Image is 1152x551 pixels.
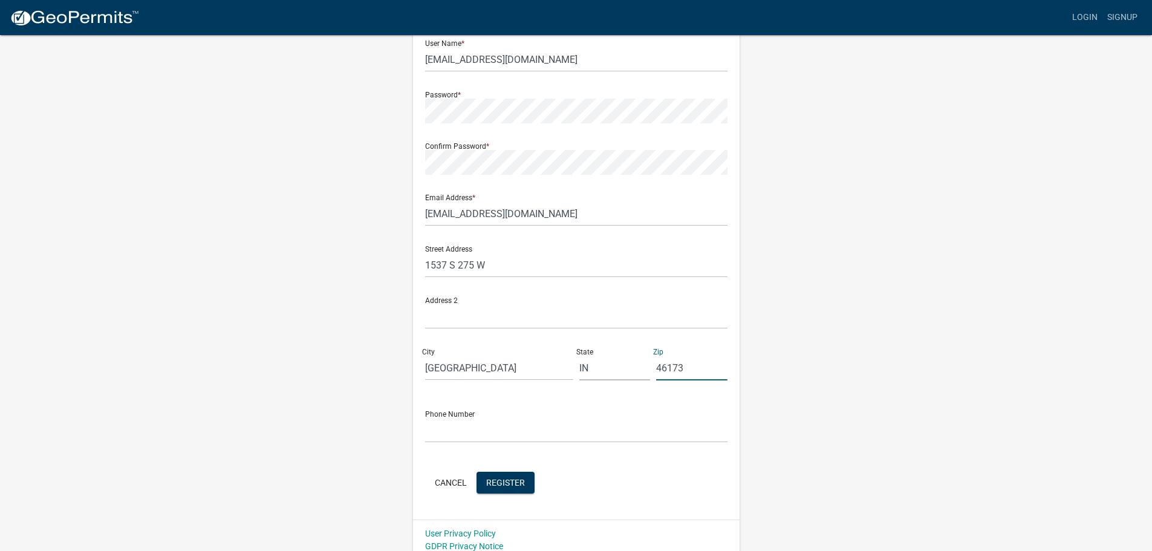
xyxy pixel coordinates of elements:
span: Register [486,477,525,487]
button: Register [477,472,535,494]
a: User Privacy Policy [425,529,496,538]
button: Cancel [425,472,477,494]
a: Login [1067,6,1102,29]
a: GDPR Privacy Notice [425,541,503,551]
a: Signup [1102,6,1142,29]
